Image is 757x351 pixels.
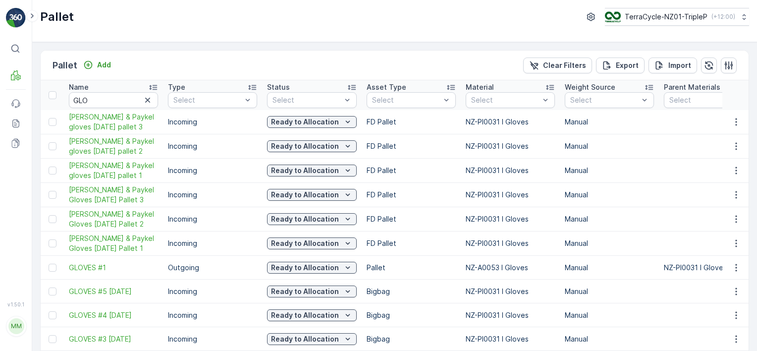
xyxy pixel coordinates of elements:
[271,310,339,320] p: Ready to Allocation
[367,310,456,320] p: Bigbag
[69,287,158,296] a: GLOVES #5 26.04.24
[271,238,339,248] p: Ready to Allocation
[69,263,158,273] a: GLOVES #1
[466,166,555,175] p: NZ-PI0031 I Gloves
[367,117,456,127] p: FD Pallet
[267,309,357,321] button: Ready to Allocation
[466,263,555,273] p: NZ-A0053 I Gloves
[69,82,89,92] p: Name
[466,117,555,127] p: NZ-PI0031 I Gloves
[565,287,654,296] p: Manual
[271,190,339,200] p: Ready to Allocation
[565,238,654,248] p: Manual
[168,117,257,127] p: Incoming
[97,60,111,70] p: Add
[466,214,555,224] p: NZ-PI0031 I Gloves
[69,310,158,320] a: GLOVES #4 26.04.24
[267,116,357,128] button: Ready to Allocation
[565,141,654,151] p: Manual
[367,263,456,273] p: Pallet
[711,13,735,21] p: ( +12:00 )
[466,141,555,151] p: NZ-PI0031 I Gloves
[173,95,242,105] p: Select
[605,11,621,22] img: TC_7kpGtVS.png
[69,161,158,180] span: [PERSON_NAME] & Paykel gloves [DATE] pallet 1
[565,190,654,200] p: Manual
[625,12,707,22] p: TerraCycle-NZ01-TripleP
[69,234,158,253] a: FD Fisher & Paykel Gloves 20.8.24 Pallet 1
[565,82,615,92] p: Weight Source
[543,60,586,70] p: Clear Filters
[69,334,158,344] a: GLOVES #3 26.04.24
[271,263,339,273] p: Ready to Allocation
[49,311,56,319] div: Toggle Row Selected
[267,286,357,297] button: Ready to Allocation
[267,262,357,274] button: Ready to Allocation
[168,82,185,92] p: Type
[267,213,357,225] button: Ready to Allocation
[69,92,158,108] input: Search
[6,8,26,28] img: logo
[69,136,158,156] a: FD Fisher & Paykel gloves 13.12.24 pallet 2
[565,214,654,224] p: Manual
[6,309,26,343] button: MM
[69,209,158,229] a: FD Fisher & Paykel Gloves 20.8.24 Pallet 2
[565,263,654,273] p: Manual
[69,209,158,229] span: [PERSON_NAME] & Paykel Gloves [DATE] Pallet 2
[69,334,158,344] span: GLOVES #3 [DATE]
[271,166,339,175] p: Ready to Allocation
[267,165,357,176] button: Ready to Allocation
[168,287,257,296] p: Incoming
[272,95,341,105] p: Select
[471,95,540,105] p: Select
[49,142,56,150] div: Toggle Row Selected
[79,59,115,71] button: Add
[271,141,339,151] p: Ready to Allocation
[168,214,257,224] p: Incoming
[596,58,645,73] button: Export
[570,95,639,105] p: Select
[649,58,697,73] button: Import
[49,118,56,126] div: Toggle Row Selected
[69,287,158,296] span: GLOVES #5 [DATE]
[367,82,406,92] p: Asset Type
[367,141,456,151] p: FD Pallet
[605,8,749,26] button: TerraCycle-NZ01-TripleP(+12:00)
[49,288,56,295] div: Toggle Row Selected
[40,9,74,25] p: Pallet
[69,112,158,132] span: [PERSON_NAME] & Paykel gloves [DATE] pallet 3
[271,287,339,296] p: Ready to Allocation
[49,167,56,175] div: Toggle Row Selected
[8,318,24,334] div: MM
[69,185,158,205] a: FD Fisher & Paykel Gloves 20.8.24 Pallet 3
[267,140,357,152] button: Ready to Allocation
[367,238,456,248] p: FD Pallet
[367,166,456,175] p: FD Pallet
[267,82,290,92] p: Status
[49,191,56,199] div: Toggle Row Selected
[168,238,257,248] p: Incoming
[69,112,158,132] a: FD Fisher & Paykel gloves 13.12.24 pallet 3
[168,263,257,273] p: Outgoing
[168,334,257,344] p: Incoming
[367,287,456,296] p: Bigbag
[565,334,654,344] p: Manual
[267,333,357,345] button: Ready to Allocation
[466,310,555,320] p: NZ-PI0031 I Gloves
[69,310,158,320] span: GLOVES #4 [DATE]
[271,214,339,224] p: Ready to Allocation
[367,214,456,224] p: FD Pallet
[49,264,56,272] div: Toggle Row Selected
[53,58,77,72] p: Pallet
[271,334,339,344] p: Ready to Allocation
[616,60,639,70] p: Export
[168,190,257,200] p: Incoming
[69,161,158,180] a: FD Fisher & Paykel gloves 13.12.24 pallet 1
[69,234,158,253] span: [PERSON_NAME] & Paykel Gloves [DATE] Pallet 1
[49,335,56,343] div: Toggle Row Selected
[668,60,691,70] p: Import
[367,334,456,344] p: Bigbag
[523,58,592,73] button: Clear Filters
[466,82,494,92] p: Material
[466,287,555,296] p: NZ-PI0031 I Gloves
